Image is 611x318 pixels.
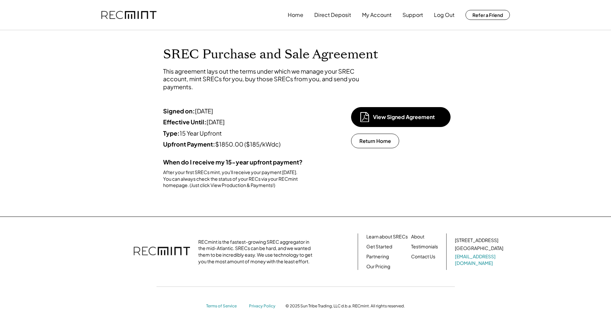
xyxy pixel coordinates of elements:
[163,129,312,137] div: 15 Year Upfront
[366,253,389,260] a: Partnering
[411,243,438,250] a: Testimonials
[366,263,390,270] a: Our Pricing
[198,239,316,265] div: RECmint is the fastest-growing SREC aggregator in the mid-Atlantic. SRECs can be hard, and we wan...
[351,134,399,148] button: Return Home
[163,140,312,148] div: $1850.00 ($185/kWdc)
[411,253,435,260] a: Contact Us
[373,113,439,121] div: View Signed Agreement
[366,243,392,250] a: Get Started
[402,8,423,22] button: Support
[465,10,510,20] button: Refer a Friend
[163,107,312,115] div: [DATE]
[163,67,362,91] div: This agreement lays out the terms under which we manage your SREC account, mint SRECs for you, bu...
[314,8,351,22] button: Direct Deposit
[163,140,215,148] strong: Upfront Payment:
[434,8,455,22] button: Log Out
[285,303,405,309] div: © 2025 Sun Tribe Trading, LLC d.b.a. RECmint. All rights reserved.
[163,169,312,189] div: After your first SRECs mint, you'll receive your payment [DATE]. You can always check the status ...
[249,303,279,309] a: Privacy Policy
[455,253,505,266] a: [EMAIL_ADDRESS][DOMAIN_NAME]
[134,240,190,263] img: recmint-logotype%403x.png
[455,237,498,244] div: [STREET_ADDRESS]
[163,107,195,115] strong: Signed on:
[206,303,243,309] a: Terms of Service
[362,8,392,22] button: My Account
[163,158,303,166] strong: When do I receive my 15-year upfront payment?
[288,8,303,22] button: Home
[366,233,408,240] a: Learn about SRECs
[163,129,180,137] strong: Type:
[101,11,156,19] img: recmint-logotype%403x.png
[411,233,424,240] a: About
[455,245,503,252] div: [GEOGRAPHIC_DATA]
[163,118,312,126] div: [DATE]
[163,118,207,126] strong: Effective Until:
[163,47,448,62] h1: SREC Purchase and Sale Agreement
